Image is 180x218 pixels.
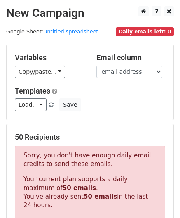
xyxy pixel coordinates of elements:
p: Sorry, you don't have enough daily email credits to send these emails. [23,151,157,169]
h5: 50 Recipients [15,133,165,142]
a: Copy/paste... [15,66,65,78]
strong: 50 emails [84,193,117,200]
small: Google Sheet: [6,28,98,35]
a: Daily emails left: 0 [116,28,174,35]
h5: Email column [96,53,166,62]
h5: Variables [15,53,84,62]
strong: 50 emails [63,184,96,192]
a: Load... [15,98,47,111]
h2: New Campaign [6,6,174,20]
span: Daily emails left: 0 [116,27,174,36]
button: Save [59,98,81,111]
a: Templates [15,87,50,95]
a: Untitled spreadsheet [43,28,98,35]
p: Your current plan supports a daily maximum of . You've already sent in the last 24 hours. [23,175,157,210]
